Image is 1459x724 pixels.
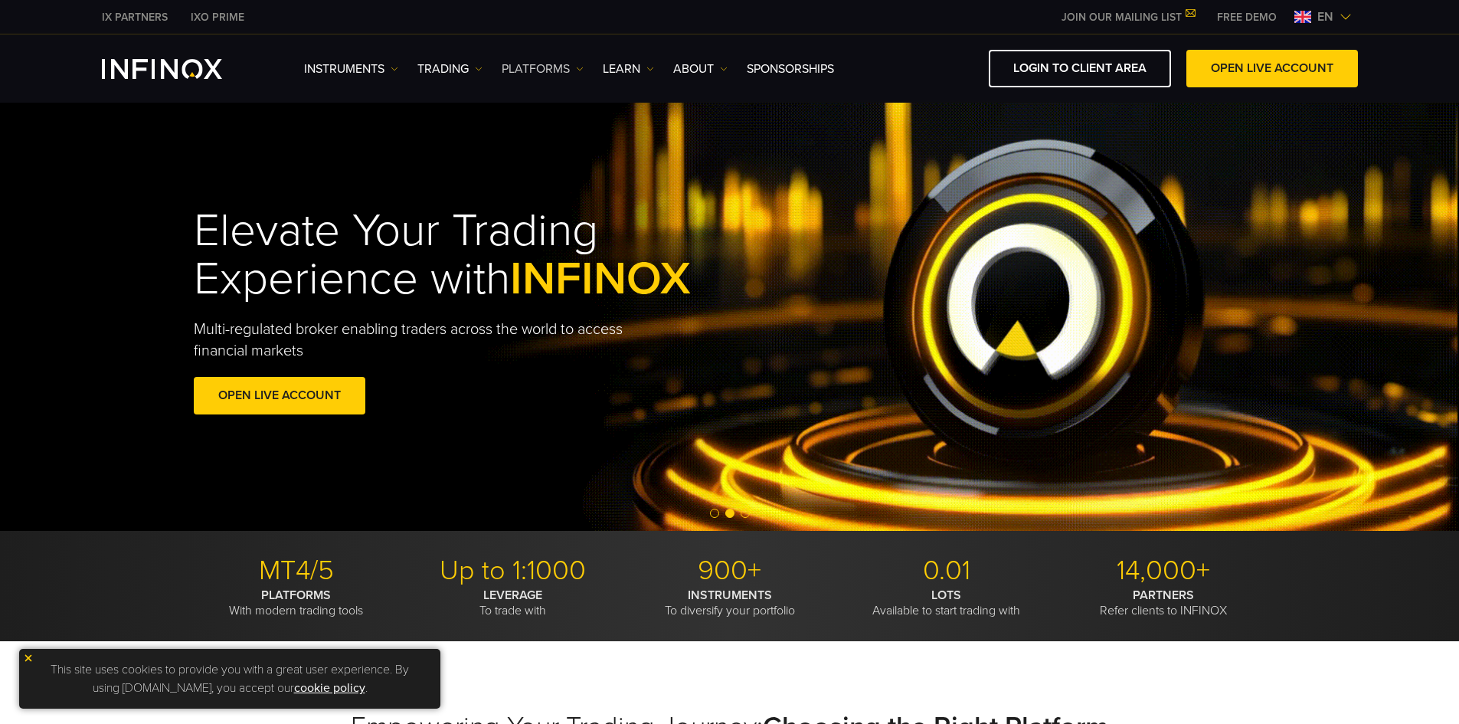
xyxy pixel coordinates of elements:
[417,60,483,78] a: TRADING
[304,60,398,78] a: Instruments
[1205,9,1288,25] a: INFINOX MENU
[931,588,961,603] strong: LOTS
[194,554,399,588] p: MT4/5
[1061,588,1266,618] p: Refer clients to INFINOX
[1050,11,1205,24] a: JOIN OUR MAILING LIST
[194,377,365,414] a: OPEN LIVE ACCOUNT
[1133,588,1194,603] strong: PARTNERS
[688,588,772,603] strong: INSTRUMENTS
[844,554,1049,588] p: 0.01
[747,60,834,78] a: SPONSORSHIPS
[194,319,649,362] p: Multi-regulated broker enabling traders across the world to access financial markets
[294,680,365,696] a: cookie policy
[483,588,542,603] strong: LEVERAGE
[673,60,728,78] a: ABOUT
[1061,554,1266,588] p: 14,000+
[261,588,331,603] strong: PLATFORMS
[90,9,179,25] a: INFINOX
[194,207,762,303] h1: Elevate Your Trading Experience with
[510,251,691,306] span: INFINOX
[502,60,584,78] a: PLATFORMS
[411,588,616,618] p: To trade with
[844,588,1049,618] p: Available to start trading with
[194,588,399,618] p: With modern trading tools
[1311,8,1340,26] span: en
[627,588,833,618] p: To diversify your portfolio
[710,509,719,518] span: Go to slide 1
[989,50,1171,87] a: LOGIN TO CLIENT AREA
[23,653,34,663] img: yellow close icon
[741,509,750,518] span: Go to slide 3
[725,509,734,518] span: Go to slide 2
[603,60,654,78] a: Learn
[179,9,256,25] a: INFINOX
[102,59,258,79] a: INFINOX Logo
[627,554,833,588] p: 900+
[411,554,616,588] p: Up to 1:1000
[1186,50,1358,87] a: OPEN LIVE ACCOUNT
[27,657,433,701] p: This site uses cookies to provide you with a great user experience. By using [DOMAIN_NAME], you a...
